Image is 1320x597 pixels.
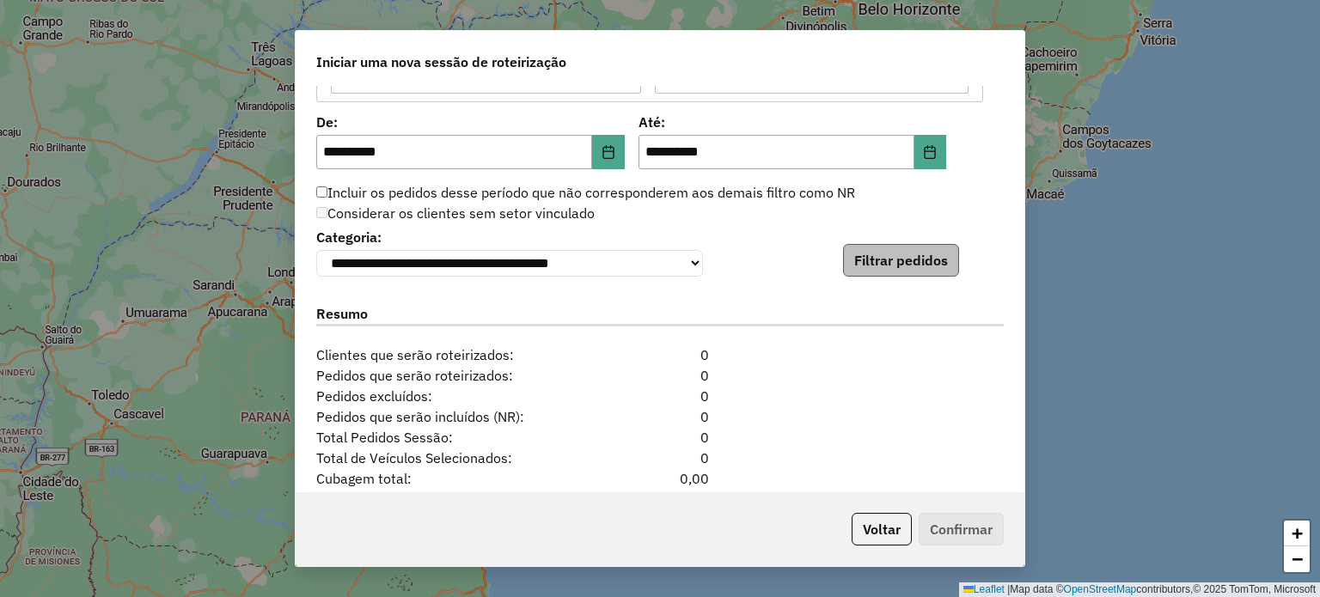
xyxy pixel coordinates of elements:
span: Clientes que serão roteirizados: [306,344,601,365]
label: Incluir os pedidos desse período que não corresponderem aos demais filtro como NR [316,182,855,203]
button: Choose Date [592,135,625,169]
button: Filtrar pedidos [843,244,959,277]
a: Zoom in [1284,521,1310,546]
span: Iniciar uma nova sessão de roteirização [316,52,566,72]
div: 0 [601,406,718,427]
div: 0,00 [601,468,718,489]
span: Pedidos que serão roteirizados: [306,365,601,386]
div: 0 [601,386,718,406]
a: Leaflet [963,583,1005,595]
label: De: [316,112,625,132]
input: Considerar os clientes sem setor vinculado [316,207,327,218]
label: Até: [639,112,947,132]
a: Zoom out [1284,546,1310,572]
span: Cubagem total dos veículos: [306,489,601,509]
span: Pedidos excluídos: [306,386,601,406]
label: Categoria: [316,227,703,247]
div: Map data © contributors,© 2025 TomTom, Microsoft [959,582,1320,597]
button: Choose Date [914,135,947,169]
button: Voltar [852,513,912,545]
label: Considerar os clientes sem setor vinculado [316,203,595,223]
div: 0 [601,365,718,386]
span: Pedidos que serão incluídos (NR): [306,406,601,427]
div: 0 [601,344,718,365]
div: 0 [601,448,718,468]
span: − [1292,548,1303,570]
a: OpenStreetMap [1064,583,1137,595]
span: | [1007,583,1010,595]
input: Incluir os pedidos desse período que não corresponderem aos demais filtro como NR [316,186,327,198]
span: Total Pedidos Sessão: [306,427,601,448]
label: Resumo [316,303,1004,326]
span: + [1292,522,1303,544]
div: 0 [601,427,718,448]
span: Total de Veículos Selecionados: [306,448,601,468]
div: 0,00 [601,489,718,509]
span: Cubagem total: [306,468,601,489]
